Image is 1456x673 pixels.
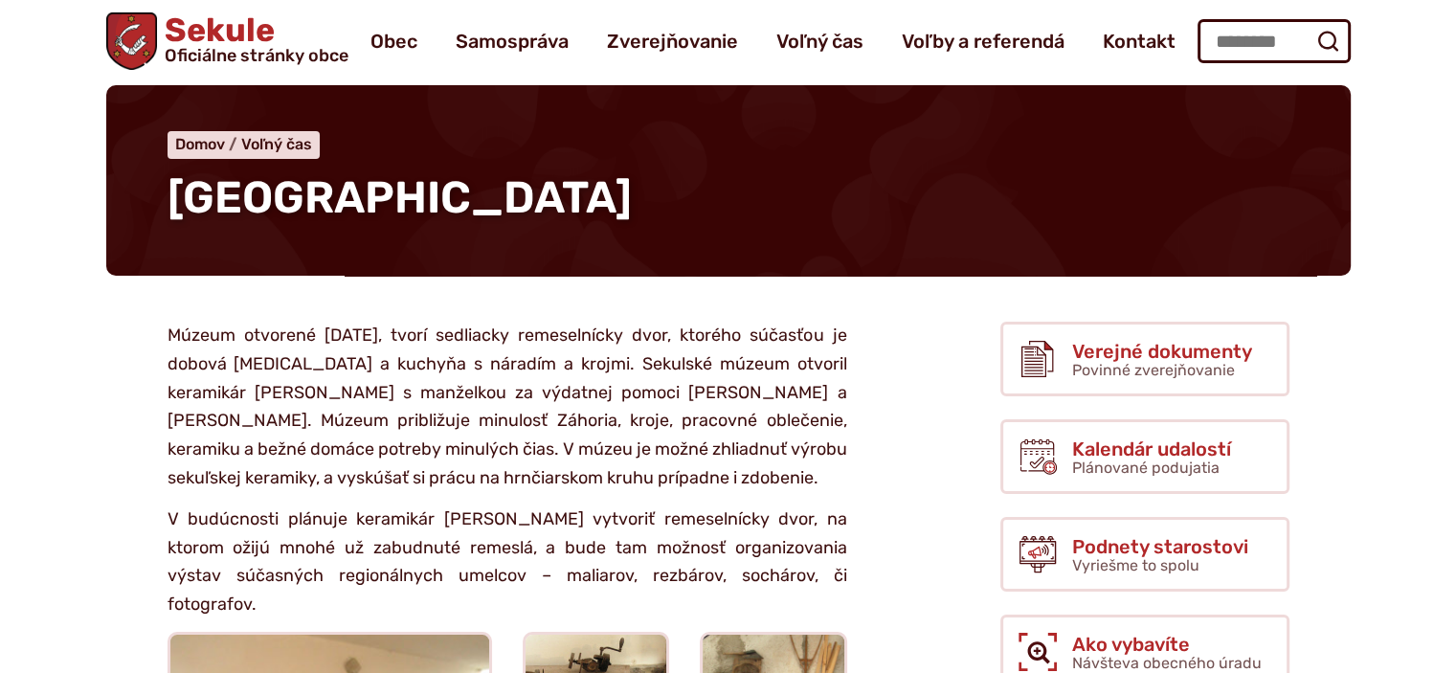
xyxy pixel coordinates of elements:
[456,14,569,68] a: Samospráva
[1072,459,1220,477] span: Plánované podujatia
[1072,654,1262,672] span: Návšteva obecného úradu
[1072,361,1235,379] span: Povinné zverejňovanie
[1072,634,1262,655] span: Ako vybavíte
[157,14,348,64] span: Sekule
[1072,438,1231,460] span: Kalendár udalostí
[370,14,417,68] a: Obec
[1072,341,1252,362] span: Verejné dokumenty
[165,47,348,64] span: Oficiálne stránky obce
[1103,14,1176,68] a: Kontakt
[1000,419,1289,494] a: Kalendár udalostí Plánované podujatia
[168,171,632,224] span: [GEOGRAPHIC_DATA]
[168,322,847,492] p: Múzeum otvorené [DATE], tvorí sedliacky remeselnícky dvor, ktorého súčasťou je dobová [MEDICAL_DA...
[1000,517,1289,592] a: Podnety starostovi Vyriešme to spolu
[106,12,349,70] a: Logo Sekule, prejsť na domovskú stránku.
[1072,556,1199,574] span: Vyriešme to spolu
[1000,322,1289,396] a: Verejné dokumenty Povinné zverejňovanie
[902,14,1064,68] a: Voľby a referendá
[175,135,241,153] a: Domov
[776,14,863,68] a: Voľný čas
[175,135,225,153] span: Domov
[607,14,738,68] a: Zverejňovanie
[168,505,847,619] p: V budúcnosti plánuje keramikár [PERSON_NAME] vytvoriť remeselnícky dvor, na ktorom ožijú mnohé už...
[106,12,158,70] img: Prejsť na domovskú stránku
[241,135,312,153] a: Voľný čas
[1072,536,1248,557] span: Podnety starostovi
